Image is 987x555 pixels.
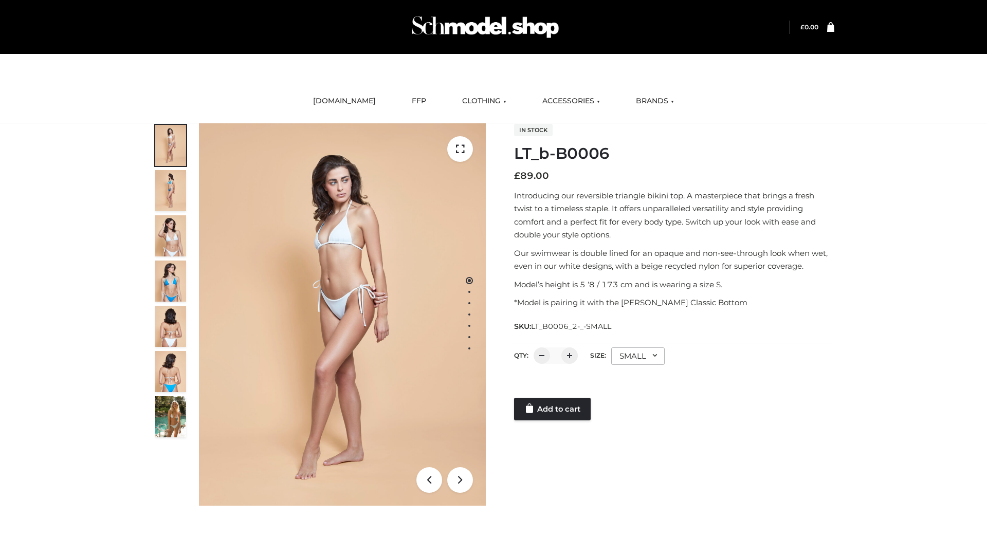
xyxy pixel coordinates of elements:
[404,90,434,113] a: FFP
[514,144,834,163] h1: LT_b-B0006
[155,215,186,256] img: ArielClassicBikiniTop_CloudNine_AzureSky_OW114ECO_3-scaled.jpg
[514,398,591,420] a: Add to cart
[155,306,186,347] img: ArielClassicBikiniTop_CloudNine_AzureSky_OW114ECO_7-scaled.jpg
[800,23,805,31] span: £
[514,170,549,181] bdi: 89.00
[800,23,818,31] a: £0.00
[408,7,562,47] img: Schmodel Admin 964
[155,396,186,437] img: Arieltop_CloudNine_AzureSky2.jpg
[305,90,383,113] a: [DOMAIN_NAME]
[199,123,486,506] img: ArielClassicBikiniTop_CloudNine_AzureSky_OW114ECO_1
[611,347,665,365] div: SMALL
[514,247,834,273] p: Our swimwear is double lined for an opaque and non-see-through look when wet, even in our white d...
[514,278,834,291] p: Model’s height is 5 ‘8 / 173 cm and is wearing a size S.
[155,125,186,166] img: ArielClassicBikiniTop_CloudNine_AzureSky_OW114ECO_1-scaled.jpg
[800,23,818,31] bdi: 0.00
[628,90,682,113] a: BRANDS
[590,351,606,359] label: Size:
[454,90,514,113] a: CLOTHING
[514,320,612,332] span: SKU:
[514,170,520,181] span: £
[535,90,608,113] a: ACCESSORIES
[155,170,186,211] img: ArielClassicBikiniTop_CloudNine_AzureSky_OW114ECO_2-scaled.jpg
[155,261,186,302] img: ArielClassicBikiniTop_CloudNine_AzureSky_OW114ECO_4-scaled.jpg
[514,296,834,309] p: *Model is pairing it with the [PERSON_NAME] Classic Bottom
[514,189,834,242] p: Introducing our reversible triangle bikini top. A masterpiece that brings a fresh twist to a time...
[531,322,611,331] span: LT_B0006_2-_-SMALL
[514,351,528,359] label: QTY:
[514,124,553,136] span: In stock
[155,351,186,392] img: ArielClassicBikiniTop_CloudNine_AzureSky_OW114ECO_8-scaled.jpg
